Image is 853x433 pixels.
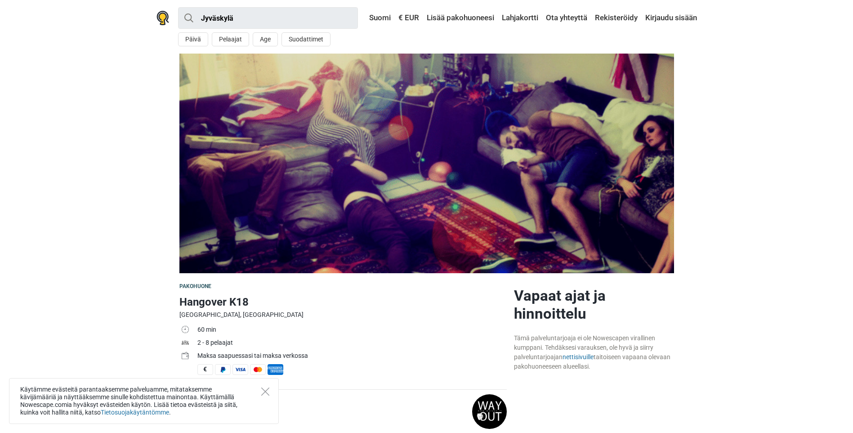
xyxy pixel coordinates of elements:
[514,334,674,371] div: Tämä palveluntarjoaja ei ole Nowescapen virallinen kumppani. Tehdäksesi varauksen, ole hyvä ja si...
[9,378,279,424] div: Käytämme evästeitä parantaaksemme palveluamme, mitataksemme kävijämääriä ja näyttääksemme sinulle...
[197,324,507,337] td: 60 min
[261,388,269,396] button: Close
[500,10,540,26] a: Lahjakortti
[197,364,213,375] span: Käteinen
[212,32,249,46] button: Pelaajat
[593,10,640,26] a: Rekisteröidy
[361,10,393,26] a: Suomi
[544,10,590,26] a: Ota yhteyttä
[253,32,278,46] button: Age
[178,7,358,29] input: kokeile “London”
[179,54,674,273] img: Hangover K18 photo 1
[268,364,283,375] span: American Express
[156,11,169,25] img: Nowescape logo
[197,337,507,350] td: 2 - 8 pelaajat
[179,283,212,289] span: Pakohuone
[563,353,594,361] a: nettisivuille
[178,32,208,46] button: Päivä
[396,10,421,26] a: € EUR
[643,10,697,26] a: Kirjaudu sisään
[232,364,248,375] span: Visa
[250,364,266,375] span: MasterCard
[424,10,496,26] a: Lisää pakohuoneesi
[281,32,330,46] button: Suodattimet
[363,15,369,21] img: Suomi
[101,409,169,416] a: Tietosuojakäytäntömme
[179,294,507,310] h1: Hangover K18
[215,364,231,375] span: PayPal
[472,394,507,429] img: 291597a100aadd81l.png
[179,310,507,320] div: [GEOGRAPHIC_DATA], [GEOGRAPHIC_DATA]
[197,351,507,361] div: Maksa saapuessasi tai maksa verkossa
[514,287,674,323] h2: Vapaat ajat ja hinnoittelu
